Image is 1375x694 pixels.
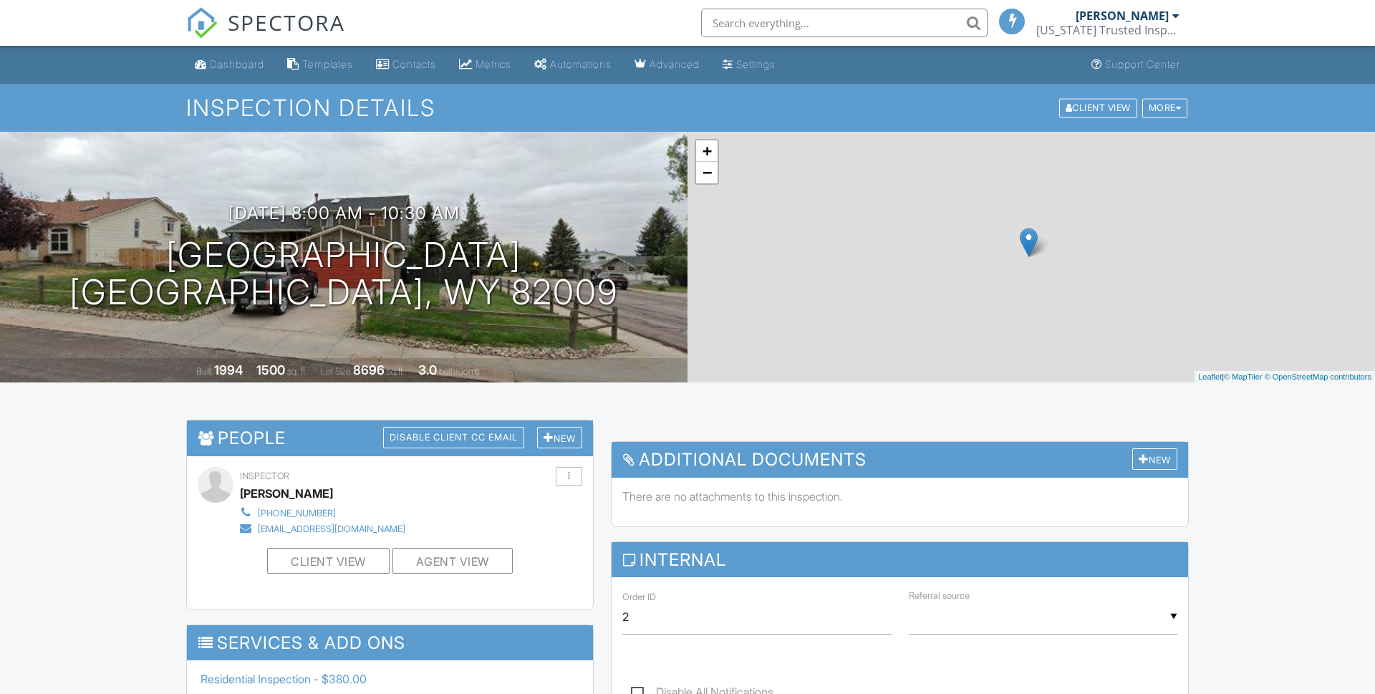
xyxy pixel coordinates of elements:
span: sq. ft. [287,366,307,377]
a: Zoom in [696,140,718,162]
a: © OpenStreetMap contributors [1265,372,1371,381]
h3: Services & Add ons [187,625,593,660]
div: | [1195,371,1375,383]
span: Residential Inspection - $380.00 [201,672,367,686]
h3: [DATE] 8:00 am - 10:30 am [228,203,460,223]
div: New [1132,448,1177,471]
a: Dashboard [189,52,270,78]
h3: People [187,420,593,456]
a: Zoom out [696,162,718,183]
div: [EMAIL_ADDRESS][DOMAIN_NAME] [258,524,405,535]
div: [PERSON_NAME] [240,483,333,504]
span: Built [196,366,212,377]
div: Automations [550,58,612,70]
h3: Internal [612,542,1188,577]
label: Referral source [909,589,970,602]
div: Disable Client CC Email [383,427,524,448]
a: Client View [1058,102,1141,112]
h3: Additional Documents [612,442,1188,477]
img: The Best Home Inspection Software - Spectora [186,7,218,39]
div: [PHONE_NUMBER] [258,508,336,519]
label: Order ID [622,591,656,604]
input: Search everything... [701,9,988,37]
a: Templates [281,52,359,78]
div: Dashboard [210,58,264,70]
a: Automations (Basic) [529,52,617,78]
span: SPECTORA [228,7,345,37]
a: Advanced [629,52,705,78]
a: Settings [717,52,781,78]
div: Advanced [650,58,700,70]
div: 1994 [214,362,243,377]
a: [EMAIL_ADDRESS][DOMAIN_NAME] [240,520,405,536]
div: 8696 [353,362,385,377]
div: New [537,427,582,449]
div: Contacts [392,58,436,70]
a: [PHONE_NUMBER] [240,504,405,520]
h1: Inspection Details [186,95,1189,120]
h1: [GEOGRAPHIC_DATA] [GEOGRAPHIC_DATA], WY 82009 [69,236,618,312]
a: Metrics [453,52,517,78]
div: Wyoming Trusted Inspections [1036,23,1179,37]
div: Settings [736,58,776,70]
li: Service: Residential Inspection [198,671,582,687]
span: sq.ft. [387,366,405,377]
a: Support Center [1086,52,1186,78]
a: SPECTORA [186,19,345,49]
span: Lot Size [321,366,351,377]
div: Support Center [1105,58,1180,70]
div: [PERSON_NAME] [1076,9,1169,23]
div: More [1142,98,1188,117]
span: bathrooms [439,366,480,377]
div: Templates [302,58,353,70]
p: There are no attachments to this inspection. [622,488,1177,504]
a: © MapTiler [1224,372,1263,381]
a: Leaflet [1198,372,1222,381]
a: Contacts [370,52,442,78]
div: 1500 [256,362,285,377]
div: 3.0 [418,362,437,377]
div: Metrics [476,58,511,70]
span: Inspector [240,471,289,481]
div: Client View [1059,98,1137,117]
